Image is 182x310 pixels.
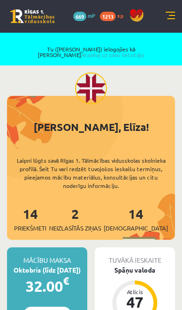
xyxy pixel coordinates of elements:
div: 47 [121,295,149,310]
div: 32.00 [7,275,87,297]
a: 14[DEMOGRAPHIC_DATA] [104,205,168,233]
span: 669 [73,12,86,21]
div: Atlicis [121,289,149,295]
span: Neizlasītās ziņas [49,223,101,233]
span: Tu ([PERSON_NAME]) ielogojies kā [PERSON_NAME] [18,46,164,58]
a: Rīgas 1. Tālmācības vidusskola [10,9,55,23]
img: Elīza Tāre [75,72,107,104]
div: Tuvākā ieskaite [95,247,175,265]
div: Laipni lūgts savā Rīgas 1. Tālmācības vidusskolas skolnieka profilā. Šeit Tu vari redzēt tuvojošo... [7,156,175,190]
div: Spāņu valoda [95,265,175,275]
a: 14Priekšmeti [14,205,46,233]
span: [DEMOGRAPHIC_DATA] [104,223,168,233]
span: xp [117,12,123,19]
a: 2Neizlasītās ziņas [49,205,101,233]
span: 1213 [100,12,116,21]
a: 1213 xp [100,12,128,19]
span: mP [88,12,95,19]
div: Oktobris (līdz [DATE]) [7,265,87,275]
a: Atpakaļ uz savu lietotāju [81,51,144,58]
div: Mācību maksa [7,247,87,265]
div: [PERSON_NAME], Elīza! [7,119,175,135]
span: € [63,274,69,288]
span: Priekšmeti [14,223,46,233]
